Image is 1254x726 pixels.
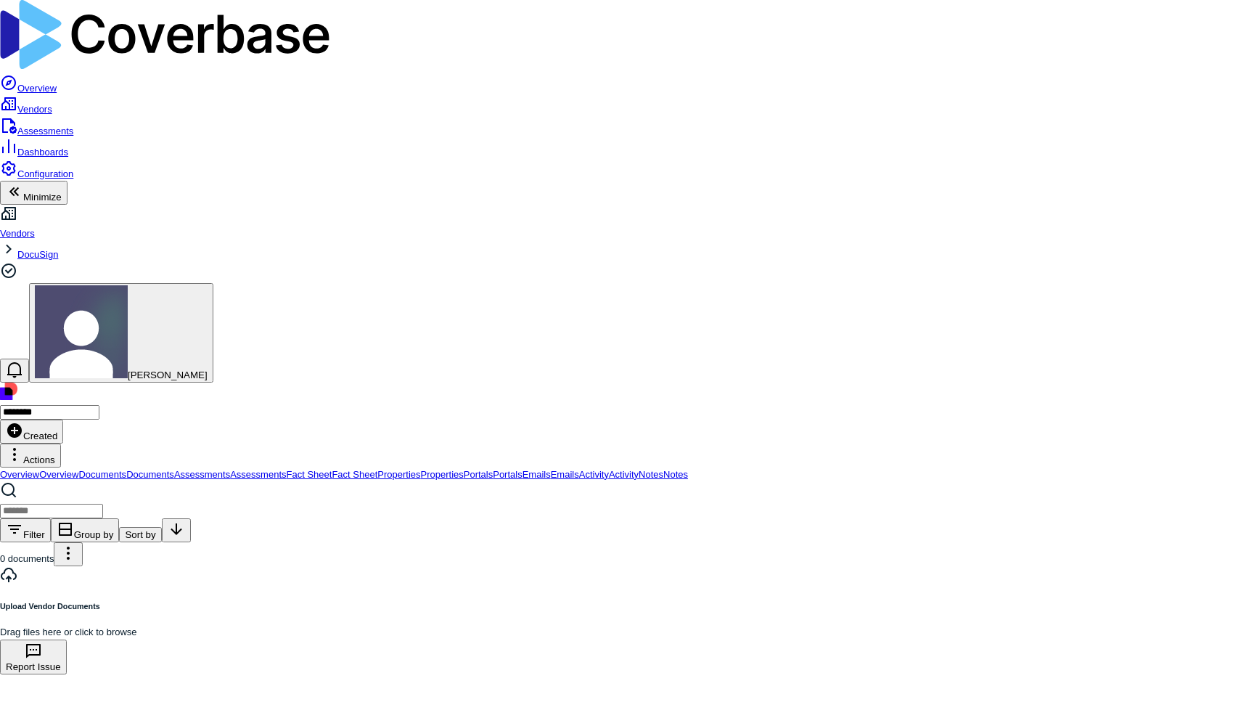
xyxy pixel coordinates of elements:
[35,285,128,378] img: Garima Dhaundiyal avatar
[168,521,185,538] svg: Descending
[119,527,161,542] button: Sort by
[579,469,609,480] span: Activity
[39,469,78,480] span: Overview
[421,469,464,480] span: Properties
[29,283,213,383] button: Garima Dhaundiyal avatar[PERSON_NAME]
[464,469,493,480] span: Portals
[174,469,230,480] span: Assessments
[493,469,522,480] span: Portals
[17,126,73,136] span: Assessments
[17,168,73,179] span: Configuration
[126,469,174,480] span: Documents
[663,469,688,480] span: Notes
[17,104,52,115] span: Vendors
[639,469,663,480] span: Notes
[17,147,68,158] span: Dashboards
[78,469,126,480] span: Documents
[6,661,61,672] span: Report Issue
[332,469,377,480] span: Fact Sheet
[23,192,62,203] span: Minimize
[17,249,58,260] a: DocuSign
[51,518,120,542] button: Group by
[17,83,57,94] span: Overview
[54,542,83,566] button: More actions
[6,431,57,441] span: Created
[551,469,579,480] span: Emails
[377,469,420,480] span: Properties
[522,469,551,480] span: Emails
[287,469,332,480] span: Fact Sheet
[23,529,45,540] span: Filter
[609,469,639,480] span: Activity
[128,370,208,380] span: [PERSON_NAME]
[230,469,286,480] span: Assessments
[162,518,191,542] button: Descending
